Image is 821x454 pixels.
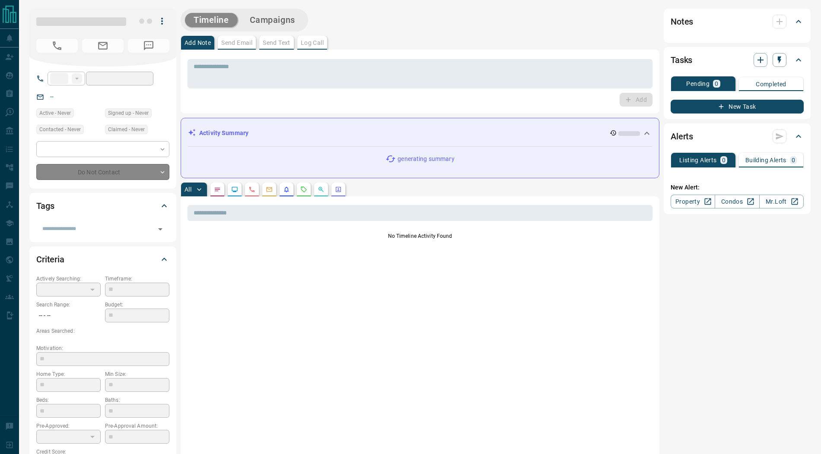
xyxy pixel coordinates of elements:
div: Alerts [671,126,804,147]
button: Timeline [185,13,238,27]
svg: Emails [266,186,273,193]
button: Campaigns [241,13,304,27]
div: Tasks [671,50,804,70]
p: Building Alerts [745,157,786,163]
p: New Alert: [671,183,804,192]
h2: Alerts [671,129,693,143]
p: Baths: [105,396,169,404]
p: -- - -- [36,309,101,323]
div: Do Not Contact [36,164,169,180]
button: New Task [671,100,804,113]
p: Home Type: [36,370,101,378]
a: Condos [715,195,759,208]
p: All [185,186,191,192]
h2: Tasks [671,53,692,67]
p: 0 [722,157,726,163]
div: Tags [36,195,169,216]
p: Activity Summary [199,129,248,138]
p: Beds: [36,396,101,404]
span: No Number [128,39,169,53]
p: Completed [756,81,786,87]
button: Open [154,223,166,235]
span: No Number [36,39,78,53]
div: Notes [671,11,804,32]
p: Motivation: [36,344,169,352]
a: -- [50,93,54,100]
h2: Tags [36,199,54,213]
p: Areas Searched: [36,327,169,335]
p: Add Note [185,40,211,46]
div: Criteria [36,249,169,270]
span: Claimed - Never [108,125,145,134]
p: Pre-Approval Amount: [105,422,169,430]
p: Pending [686,81,710,87]
p: No Timeline Activity Found [188,232,652,240]
svg: Calls [248,186,255,193]
svg: Listing Alerts [283,186,290,193]
a: Property [671,195,715,208]
a: Mr.Loft [759,195,804,208]
p: generating summary [398,154,454,164]
p: Budget: [105,301,169,309]
h2: Criteria [36,252,64,266]
svg: Requests [300,186,307,193]
p: Pre-Approved: [36,422,101,430]
p: 0 [715,81,718,87]
span: No Email [82,39,124,53]
svg: Opportunities [318,186,325,193]
span: Contacted - Never [39,125,81,134]
p: Min Size: [105,370,169,378]
span: Signed up - Never [108,109,149,117]
span: Active - Never [39,109,71,117]
p: Timeframe: [105,275,169,283]
p: Search Range: [36,301,101,309]
div: Activity Summary [188,125,652,141]
h2: Notes [671,15,693,28]
p: 0 [792,157,795,163]
p: Listing Alerts [679,157,717,163]
p: Actively Searching: [36,275,101,283]
svg: Agent Actions [335,186,342,193]
svg: Notes [214,186,221,193]
svg: Lead Browsing Activity [231,186,238,193]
